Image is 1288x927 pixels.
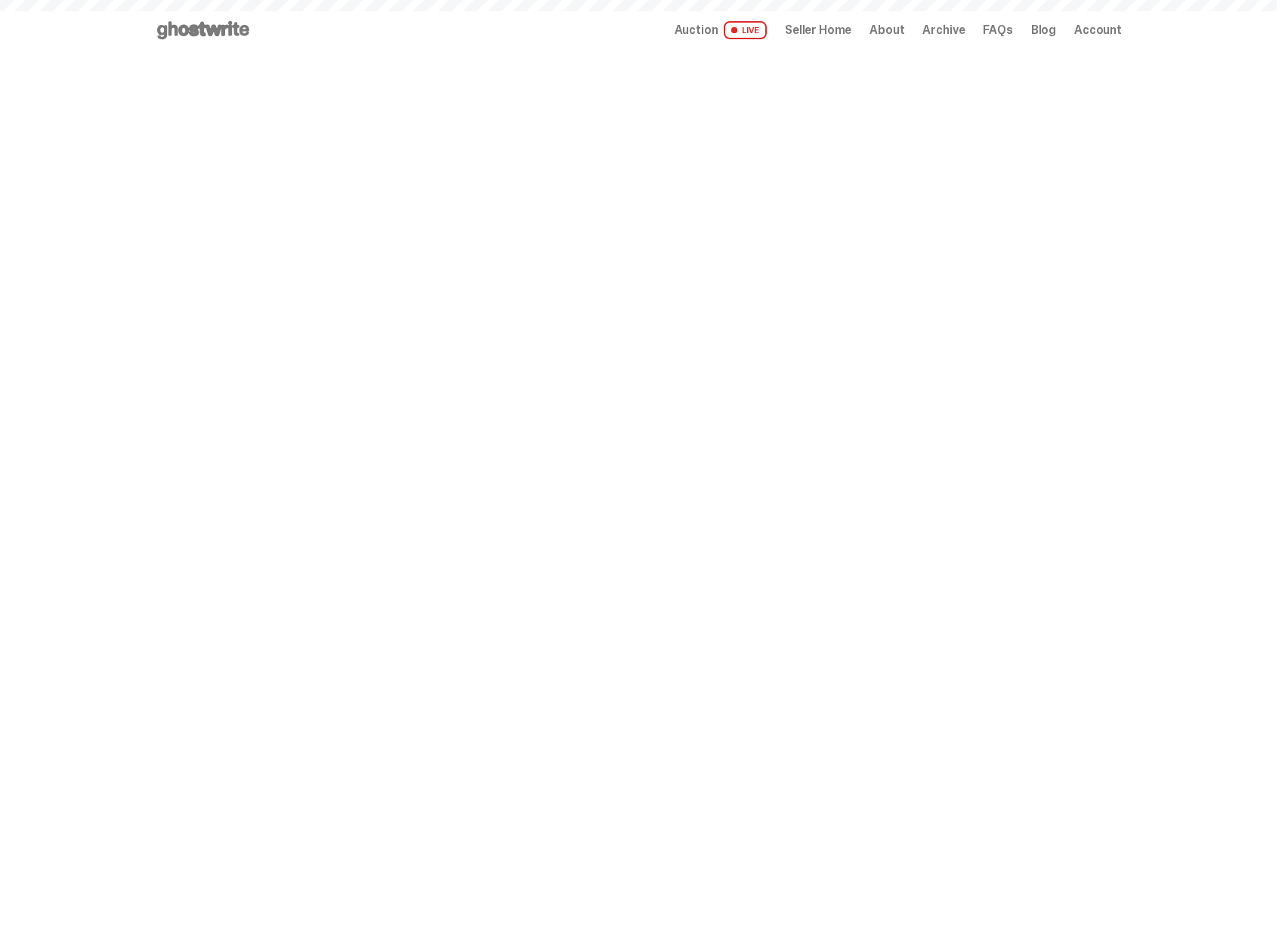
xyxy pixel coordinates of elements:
[675,21,767,39] a: Auction LIVE
[724,21,767,39] span: LIVE
[922,24,965,36] a: Archive
[1074,24,1122,36] a: Account
[869,24,904,36] a: About
[785,24,851,36] a: Seller Home
[1031,24,1056,36] a: Blog
[983,24,1012,36] a: FAQs
[675,24,718,36] span: Auction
